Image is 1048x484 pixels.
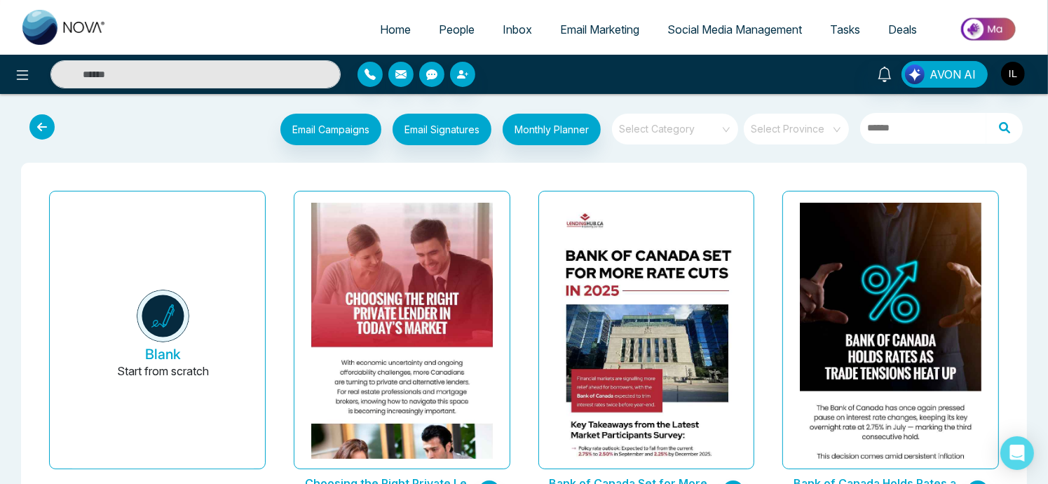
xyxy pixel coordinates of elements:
span: Tasks [830,22,860,36]
a: Email Signatures [381,114,491,149]
h5: Blank [145,346,181,363]
p: Start from scratch [117,363,209,396]
span: People [439,22,475,36]
a: Inbox [489,16,546,43]
span: Email Marketing [560,22,639,36]
div: Open Intercom Messenger [1000,436,1034,470]
img: novacrm [137,290,189,342]
span: Social Media Management [667,22,802,36]
a: Social Media Management [653,16,816,43]
span: AVON AI [930,66,976,83]
span: Home [380,22,411,36]
a: Monthly Planner [491,114,601,149]
a: Email Marketing [546,16,653,43]
span: Inbox [503,22,532,36]
button: Email Signatures [393,114,491,145]
button: Monthly Planner [503,114,601,145]
a: Tasks [816,16,874,43]
a: People [425,16,489,43]
img: Nova CRM Logo [22,10,107,45]
button: AVON AI [901,61,988,88]
a: Home [366,16,425,43]
button: BlankStart from scratch [72,203,254,469]
img: Market-place.gif [938,13,1040,45]
a: Deals [874,16,931,43]
img: Lead Flow [905,65,925,84]
a: Email Campaigns [269,121,381,135]
img: User Avatar [1001,62,1025,86]
span: Deals [888,22,917,36]
button: Email Campaigns [280,114,381,145]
